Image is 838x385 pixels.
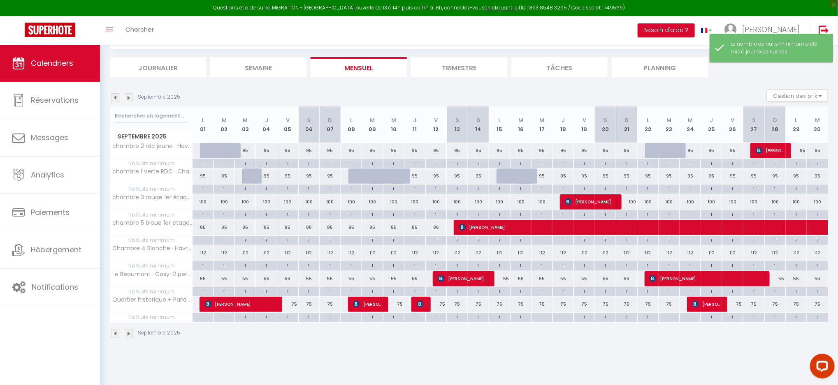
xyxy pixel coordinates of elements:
th: 01 [193,106,214,143]
div: 1 [532,236,552,244]
div: 1 [765,184,786,192]
span: [PERSON_NAME] [565,194,615,210]
div: 85 [320,220,341,235]
th: 07 [320,106,341,143]
span: chambre 1 verte RDC · Chambre de Charme pour 2 pers-Pdj compris (PMR) [111,168,194,175]
div: 1 [447,184,468,192]
div: 95 [722,168,743,184]
div: 1 [341,236,362,244]
div: 1 [511,210,532,218]
th: 10 [383,106,404,143]
div: 95 [468,168,489,184]
div: 1 [722,210,743,218]
abbr: M [688,116,693,124]
div: 95 [404,168,426,184]
li: Trimestre [411,57,507,77]
div: 85 [362,220,383,235]
div: 100 [659,194,680,210]
div: 95 [743,168,765,184]
iframe: LiveChat chat widget [803,350,838,385]
span: [PERSON_NAME] [742,24,800,35]
div: 1 [743,210,764,218]
div: 85 [193,220,214,235]
div: 1 [193,184,214,192]
div: 95 [447,143,468,158]
th: 11 [404,106,426,143]
div: 95 [552,168,574,184]
th: 04 [256,106,277,143]
div: 1 [680,184,701,192]
div: 1 [214,184,235,192]
abbr: M [391,116,396,124]
abbr: L [498,116,501,124]
div: 1 [786,210,807,218]
div: 1 [659,210,680,218]
div: 95 [532,143,553,158]
th: 03 [235,106,256,143]
span: [PERSON_NAME] [353,296,381,312]
li: Planning [612,57,708,77]
img: Super Booking [25,23,75,37]
div: 100 [404,194,426,210]
span: Réservations [31,95,79,105]
div: 1 [235,236,256,244]
div: 1 [404,210,425,218]
span: Nb Nuits minimum [110,184,192,194]
div: 95 [637,168,659,184]
abbr: S [752,116,756,124]
div: 100 [214,194,235,210]
div: 100 [447,194,468,210]
span: Analytics [31,170,64,180]
div: 1 [341,159,362,167]
div: 1 [214,159,235,167]
th: 30 [807,106,828,143]
div: 95 [595,143,616,158]
img: ... [724,23,737,36]
div: 95 [362,143,383,158]
div: 95 [616,168,638,184]
div: 100 [532,194,553,210]
div: 1 [701,184,722,192]
div: 95 [574,143,595,158]
div: 85 [214,220,235,235]
th: 20 [595,106,616,143]
span: [PERSON_NAME] [417,296,424,312]
div: 1 [426,236,447,244]
div: 85 [383,220,404,235]
th: 13 [447,106,468,143]
div: 95 [764,168,786,184]
div: 1 [341,210,362,218]
div: 100 [489,194,511,210]
th: 08 [341,106,362,143]
div: 100 [341,194,362,210]
span: chambre 3 rouge 1er étage · Havre de Paix pour 2 pers-Vue Pyrénées-Pdj compris [111,194,194,201]
th: 09 [362,106,383,143]
th: 24 [680,106,701,143]
div: 1 [765,159,786,167]
abbr: M [370,116,375,124]
abbr: V [434,116,438,124]
abbr: S [307,116,311,124]
div: 1 [362,236,383,244]
div: 1 [256,210,277,218]
span: [PERSON_NAME] [205,296,276,312]
div: 1 [214,210,235,218]
div: 1 [489,210,510,218]
div: 85 [277,220,299,235]
li: Semaine [210,57,306,77]
div: 1 [553,184,574,192]
div: 1 [638,184,659,192]
div: 1 [193,210,214,218]
div: 95 [722,143,743,158]
div: 1 [193,236,214,244]
div: 1 [320,159,341,167]
span: [PERSON_NAME] [650,271,764,286]
div: 1 [256,236,277,244]
div: 1 [807,159,828,167]
div: 100 [298,194,320,210]
th: 22 [637,106,659,143]
div: 1 [277,184,298,192]
div: 1 [362,159,383,167]
div: 1 [659,159,680,167]
div: 95 [659,168,680,184]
